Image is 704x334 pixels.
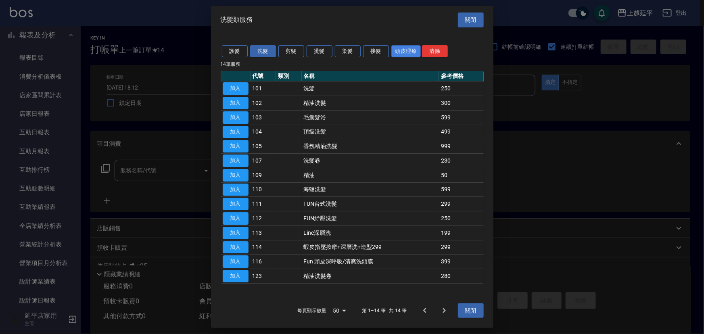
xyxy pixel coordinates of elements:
td: 110 [251,182,276,197]
th: 代號 [251,71,276,81]
button: 加入 [223,241,249,254]
td: 300 [439,96,483,111]
td: 精油洗髮卷 [302,269,439,284]
button: 剪髮 [278,45,304,58]
th: 類別 [276,71,302,81]
p: 14 筆服務 [221,61,484,68]
button: 加入 [223,184,249,196]
td: 103 [251,110,276,125]
td: 114 [251,240,276,255]
button: 洗髮 [250,45,276,58]
td: 599 [439,110,483,125]
button: 加入 [223,198,249,210]
button: 加入 [223,227,249,239]
button: 加入 [223,97,249,109]
td: FUN紓壓洗髮 [302,211,439,226]
td: 116 [251,255,276,269]
td: 109 [251,168,276,182]
td: 精油洗髮 [302,96,439,111]
td: 111 [251,197,276,211]
p: 每頁顯示數量 [297,307,326,314]
td: FUN台式洗髮 [302,197,439,211]
button: 加入 [223,169,249,182]
button: 染髮 [335,45,361,58]
td: 280 [439,269,483,284]
th: 參考價格 [439,71,483,81]
td: 洗髮 [302,81,439,96]
td: 599 [439,182,483,197]
td: 蝦皮指壓按摩+深層洗+造型299 [302,240,439,255]
button: 頭皮理療 [391,45,421,58]
button: 加入 [223,140,249,152]
td: 精油 [302,168,439,182]
td: 104 [251,125,276,139]
td: 999 [439,139,483,154]
td: 毛囊髮浴 [302,110,439,125]
button: 加入 [223,270,249,282]
button: 護髮 [222,45,248,58]
p: 第 1–14 筆 共 14 筆 [362,307,407,314]
td: 107 [251,154,276,168]
button: 燙髮 [307,45,332,58]
span: 洗髮類服務 [221,16,253,24]
td: 399 [439,255,483,269]
td: 香氛精油洗髮 [302,139,439,154]
button: 加入 [223,126,249,138]
th: 名稱 [302,71,439,81]
button: 加入 [223,111,249,124]
button: 接髮 [363,45,389,58]
td: 230 [439,154,483,168]
td: 海鹽洗髮 [302,182,439,197]
td: 250 [439,81,483,96]
button: 加入 [223,255,249,268]
button: 關閉 [458,303,484,318]
td: 50 [439,168,483,182]
td: 112 [251,211,276,226]
td: 頂級洗髮 [302,125,439,139]
td: 199 [439,225,483,240]
td: 105 [251,139,276,154]
button: 加入 [223,212,249,225]
td: 499 [439,125,483,139]
button: 清除 [422,45,448,58]
button: 加入 [223,154,249,167]
td: 洗髮卷 [302,154,439,168]
td: 250 [439,211,483,226]
td: 101 [251,81,276,96]
td: 113 [251,225,276,240]
td: 102 [251,96,276,111]
td: 123 [251,269,276,284]
button: 加入 [223,82,249,95]
td: Fun 頭皮深呼吸/清爽洗頭膜 [302,255,439,269]
td: Line深層洗 [302,225,439,240]
button: 關閉 [458,13,484,27]
td: 299 [439,197,483,211]
div: 50 [330,300,349,321]
td: 299 [439,240,483,255]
